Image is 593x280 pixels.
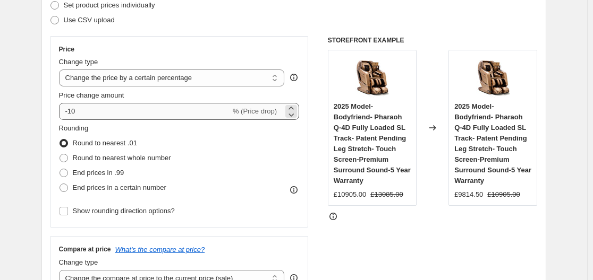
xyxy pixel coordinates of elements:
input: -15 [59,103,231,120]
span: Change type [59,258,98,266]
img: PharaohQ-45side_80x.webp [351,56,393,98]
strike: £10905.00 [487,189,520,200]
span: % (Price drop) [233,107,277,115]
span: 2025 Model-Bodyfriend- Pharaoh Q-4D Fully Loaded SL Track- Patent Pending Leg Stretch- Touch Scre... [334,102,411,185]
div: £10905.00 [334,189,366,200]
span: End prices in .99 [73,169,124,177]
span: Price change amount [59,91,124,99]
span: 2025 Model-Bodyfriend- Pharaoh Q-4D Fully Loaded SL Track- Patent Pending Leg Stretch- Touch Scre... [454,102,531,185]
strike: £13085.00 [370,189,403,200]
img: PharaohQ-45side_80x.webp [472,56,514,98]
h3: Compare at price [59,245,111,253]
span: Set product prices individually [64,1,155,9]
span: Use CSV upload [64,16,115,24]
span: Round to nearest whole number [73,154,171,162]
span: End prices in a certain number [73,183,166,191]
div: £9814.50 [454,189,483,200]
span: Show rounding direction options? [73,207,175,215]
button: What's the compare at price? [115,246,205,253]
span: Round to nearest .01 [73,139,137,147]
span: Rounding [59,124,89,132]
h3: Price [59,45,74,54]
span: Change type [59,58,98,66]
h6: STOREFRONT EXAMPLE [328,36,538,45]
div: help [289,72,299,83]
